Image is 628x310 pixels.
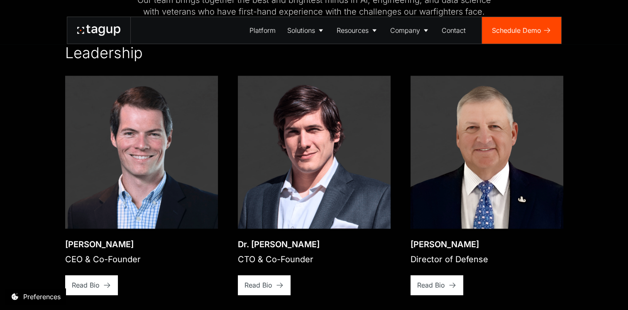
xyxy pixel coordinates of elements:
[492,25,541,35] div: Schedule Demo
[238,239,320,250] div: Dr. [PERSON_NAME]
[249,25,276,35] div: Platform
[337,25,369,35] div: Resources
[65,253,141,265] div: CEO & Co-Founder
[238,275,291,295] a: Read Bio
[23,292,61,302] div: Preferences
[411,275,463,295] a: Read Bio
[411,76,563,229] img: Paul Plemmons
[411,239,488,250] div: [PERSON_NAME]
[417,280,445,290] div: Read Bio
[65,76,218,229] a: Open bio popup
[65,76,218,229] img: Jon Garrity
[65,275,118,295] a: Read Bio
[436,17,472,44] a: Contact
[244,280,272,290] div: Read Bio
[411,76,563,229] a: Open bio popup
[390,25,420,35] div: Company
[238,253,320,265] div: CTO & Co-Founder
[72,280,100,290] div: Read Bio
[65,44,143,62] h2: Leadership
[238,76,391,229] img: Dr. Will Vega-Brown
[244,17,281,44] a: Platform
[281,17,331,44] a: Solutions
[238,76,391,229] a: Open bio popup
[384,17,436,44] a: Company
[331,17,384,44] a: Resources
[442,25,466,35] div: Contact
[65,239,141,250] div: [PERSON_NAME]
[287,25,315,35] div: Solutions
[411,253,488,265] div: Director of Defense
[482,17,561,44] a: Schedule Demo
